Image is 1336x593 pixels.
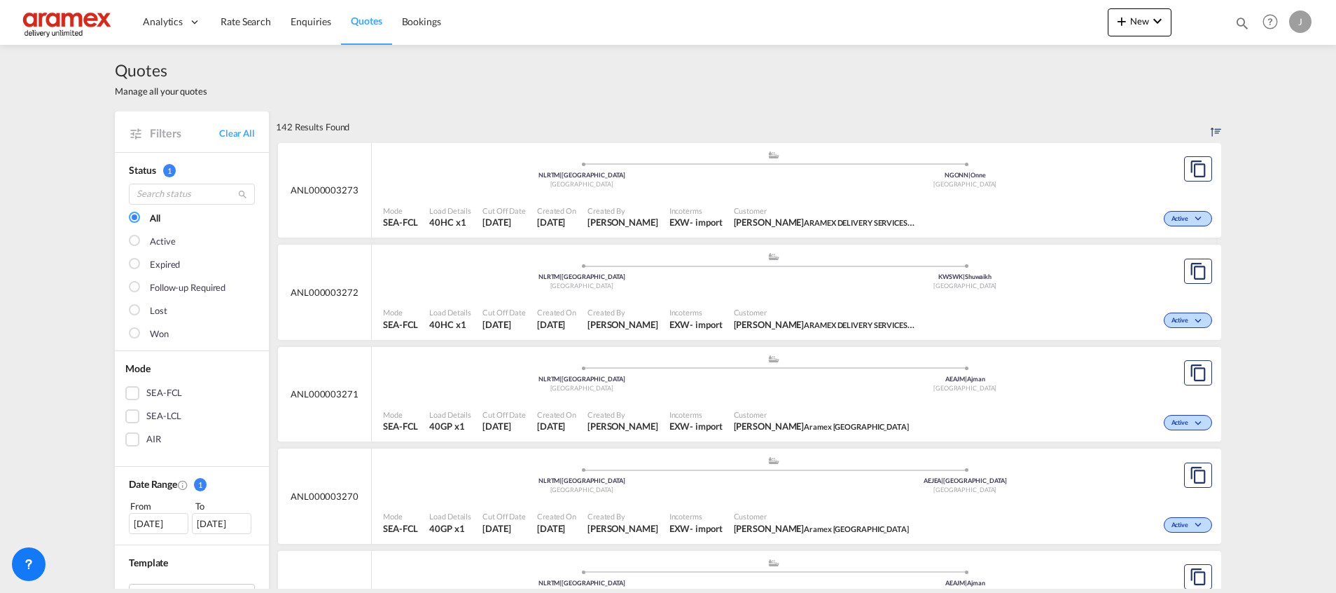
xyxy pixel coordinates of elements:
span: 1 [194,478,207,491]
span: Helen M ARAMEX DELIVERY SERVICES LTD [734,216,916,229]
span: | [559,579,562,587]
span: Status [129,164,155,176]
span: Cut Off Date [482,511,526,522]
span: Active [1171,418,1192,428]
div: [DATE] [192,513,251,534]
span: Rate Search [221,15,271,27]
span: Quotes [115,59,207,81]
span: Help [1258,10,1282,34]
span: 40GP x 1 [429,522,471,535]
span: Incoterms [669,409,723,420]
md-icon: Created On [177,479,188,491]
div: J [1289,11,1311,33]
span: New [1113,15,1166,27]
span: 15 Oct 2025 [482,420,526,432]
span: From To [DATE][DATE] [129,499,255,534]
md-icon: icon-chevron-down [1192,420,1209,428]
span: Customer [734,205,916,216]
span: [GEOGRAPHIC_DATA] [933,180,996,188]
md-icon: assets/icons/custom/ship-fill.svg [765,355,782,362]
div: 142 Results Found [276,111,349,142]
md-checkbox: SEA-LCL [125,409,258,423]
span: Created By [587,205,658,216]
span: Customer [734,409,909,420]
md-icon: icon-chevron-down [1192,318,1209,325]
span: | [963,273,965,280]
span: NLRTM [GEOGRAPHIC_DATA] [538,171,625,179]
div: - import [690,522,722,535]
span: Anjana Krishnan Aramex UAE [734,522,909,535]
span: Active [1171,316,1192,326]
span: [GEOGRAPHIC_DATA] [933,486,996,493]
div: Expired [150,258,180,272]
md-icon: assets/icons/custom/copyQuote.svg [1190,161,1206,177]
span: Aramex [GEOGRAPHIC_DATA] [804,524,909,533]
span: Load Details [429,511,471,522]
span: Cut Off Date [482,307,526,318]
span: ANL000003271 [291,388,359,400]
span: Anjana Krishnan Aramex UAE [734,420,909,432]
div: Sort by: Created On [1211,111,1221,142]
md-icon: assets/icons/custom/copyQuote.svg [1190,568,1206,585]
div: Change Status Here [1164,517,1212,533]
div: ANL000003273 assets/icons/custom/ship-fill.svgassets/icons/custom/roll-o-plane.svgOriginRotterdam... [278,143,1221,238]
span: | [965,375,967,383]
div: Change Status Here [1164,211,1212,226]
span: NLRTM [GEOGRAPHIC_DATA] [538,375,625,383]
span: 40GP x 1 [429,420,471,432]
span: SEA-FCL [383,522,418,535]
span: 15 Oct 2025 [482,522,526,535]
span: [GEOGRAPHIC_DATA] [550,180,613,188]
div: EXW import [669,420,723,432]
span: Incoterms [669,205,723,216]
md-icon: assets/icons/custom/copyQuote.svg [1190,467,1206,484]
span: Customer [734,307,916,318]
button: Copy Quote [1184,463,1212,488]
div: ANL000003272 assets/icons/custom/ship-fill.svgassets/icons/custom/roll-o-plane.svgOriginRotterdam... [278,245,1221,340]
span: 15 Oct 2025 [537,522,576,535]
span: Mode [383,511,418,522]
span: Filters [150,125,219,141]
a: Clear All [219,127,255,139]
span: Active [1171,521,1192,531]
span: 15 Oct 2025 [537,216,576,229]
div: EXW [669,522,690,535]
span: Cut Off Date [482,205,526,216]
div: - import [690,318,722,331]
div: From [129,499,190,513]
button: Copy Quote [1184,564,1212,589]
span: Created By [587,511,658,522]
span: Active [1171,214,1192,224]
div: EXW [669,420,690,432]
span: [GEOGRAPHIC_DATA] [933,384,996,392]
span: NLRTM [GEOGRAPHIC_DATA] [538,579,625,587]
span: NLRTM [GEOGRAPHIC_DATA] [538,477,625,484]
span: AEJEA [GEOGRAPHIC_DATA] [924,477,1007,484]
span: | [559,171,562,179]
span: Load Details [429,409,471,420]
span: ARAMEX DELIVERY SERVICES LTD [804,217,922,228]
md-checkbox: AIR [125,432,258,447]
div: SEA-LCL [146,409,181,423]
span: Enquiries [291,15,331,27]
span: Template [129,557,168,568]
div: Won [150,327,169,341]
span: | [968,171,970,179]
span: ARAMEX DELIVERY SERVICES LTD [804,319,922,330]
span: 15 Oct 2025 [537,420,576,432]
span: Created On [537,409,576,420]
div: All [150,212,160,226]
div: - import [690,216,722,229]
div: Help [1258,10,1289,35]
span: Analytics [143,15,183,29]
md-icon: assets/icons/custom/ship-fill.svg [765,559,782,566]
div: [DATE] [129,513,188,534]
div: - import [690,420,722,432]
span: Quotes [351,15,382,27]
div: Change Status Here [1164,313,1212,328]
span: Janice Camporaso [587,318,658,331]
div: ANL000003270 assets/icons/custom/ship-fill.svgassets/icons/custom/roll-o-plane.svgOriginRotterdam... [278,449,1221,544]
div: icon-magnify [1234,15,1250,36]
md-icon: assets/icons/custom/ship-fill.svg [765,457,782,464]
